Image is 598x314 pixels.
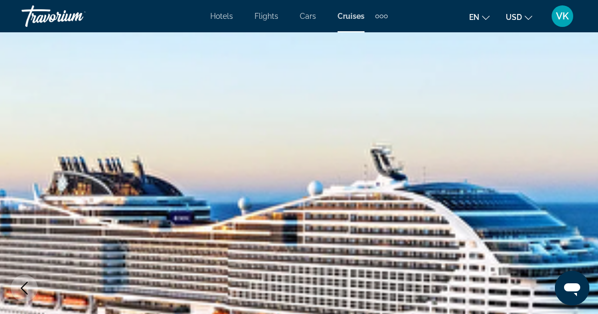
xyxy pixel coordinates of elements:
[11,275,38,302] button: Previous image
[469,9,490,25] button: Change language
[255,12,278,20] a: Flights
[375,8,388,25] button: Extra navigation items
[22,2,129,30] a: Travorium
[300,12,316,20] a: Cars
[548,5,576,27] button: User Menu
[556,11,569,22] span: VK
[210,12,233,20] a: Hotels
[555,271,589,305] iframe: Button to launch messaging window
[506,9,532,25] button: Change currency
[469,13,479,22] span: en
[338,12,365,20] a: Cruises
[506,13,522,22] span: USD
